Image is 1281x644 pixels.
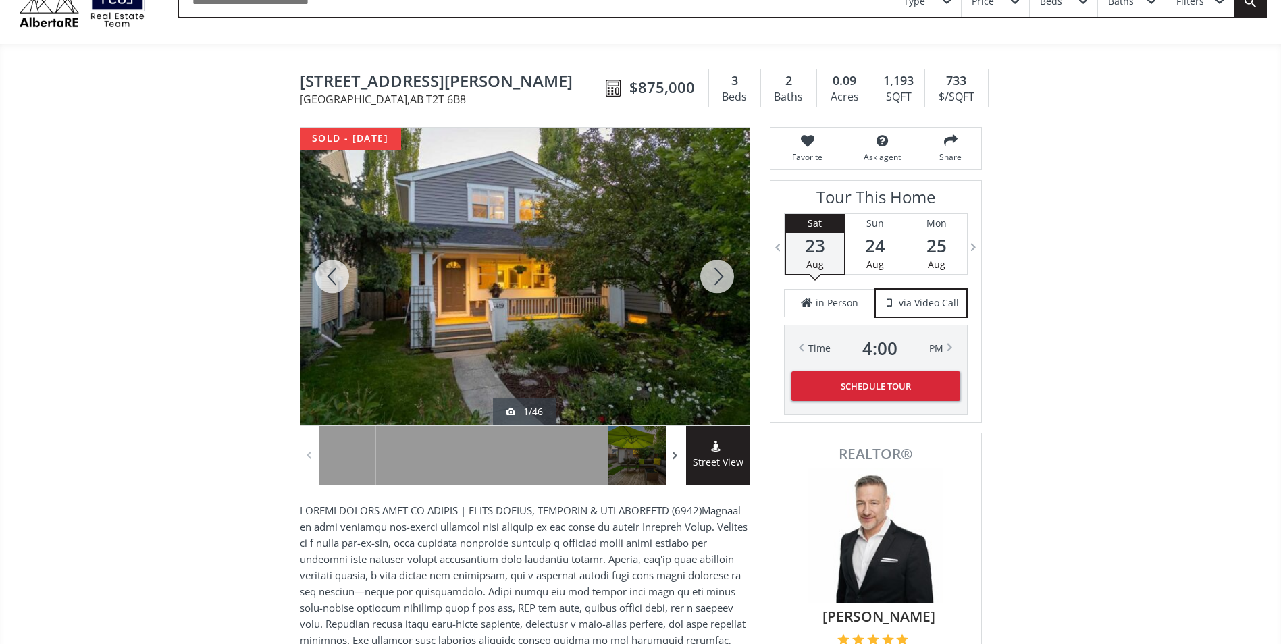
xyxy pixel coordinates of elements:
[866,258,884,271] span: Aug
[791,371,960,401] button: Schedule Tour
[785,447,966,461] span: REALTOR®
[629,77,695,98] span: $875,000
[300,128,750,425] div: 4419 Quentin Court SW Calgary, AB T2T 6B8 - Photo 1 of 46
[879,87,918,107] div: SQFT
[932,72,981,90] div: 733
[899,296,959,310] span: via Video Call
[906,236,967,255] span: 25
[768,72,810,90] div: 2
[845,236,906,255] span: 24
[816,296,858,310] span: in Person
[906,214,967,233] div: Mon
[792,606,966,626] span: [PERSON_NAME]
[824,72,865,90] div: 0.09
[300,72,599,93] span: 4419 Quentin Court SW
[862,339,897,358] span: 4 : 00
[786,236,844,255] span: 23
[808,339,943,358] div: Time PM
[845,214,906,233] div: Sun
[928,258,945,271] span: Aug
[927,151,974,163] span: Share
[716,72,754,90] div: 3
[716,87,754,107] div: Beds
[686,455,750,471] span: Street View
[824,87,865,107] div: Acres
[883,72,914,90] span: 1,193
[768,87,810,107] div: Baths
[784,188,968,213] h3: Tour This Home
[300,128,401,150] div: sold - [DATE]
[786,214,844,233] div: Sat
[777,151,838,163] span: Favorite
[506,405,543,419] div: 1/46
[300,94,599,105] span: [GEOGRAPHIC_DATA] , AB T2T 6B8
[806,258,824,271] span: Aug
[808,468,943,603] img: Photo of Barry Klatt
[852,151,913,163] span: Ask agent
[932,87,981,107] div: $/SQFT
